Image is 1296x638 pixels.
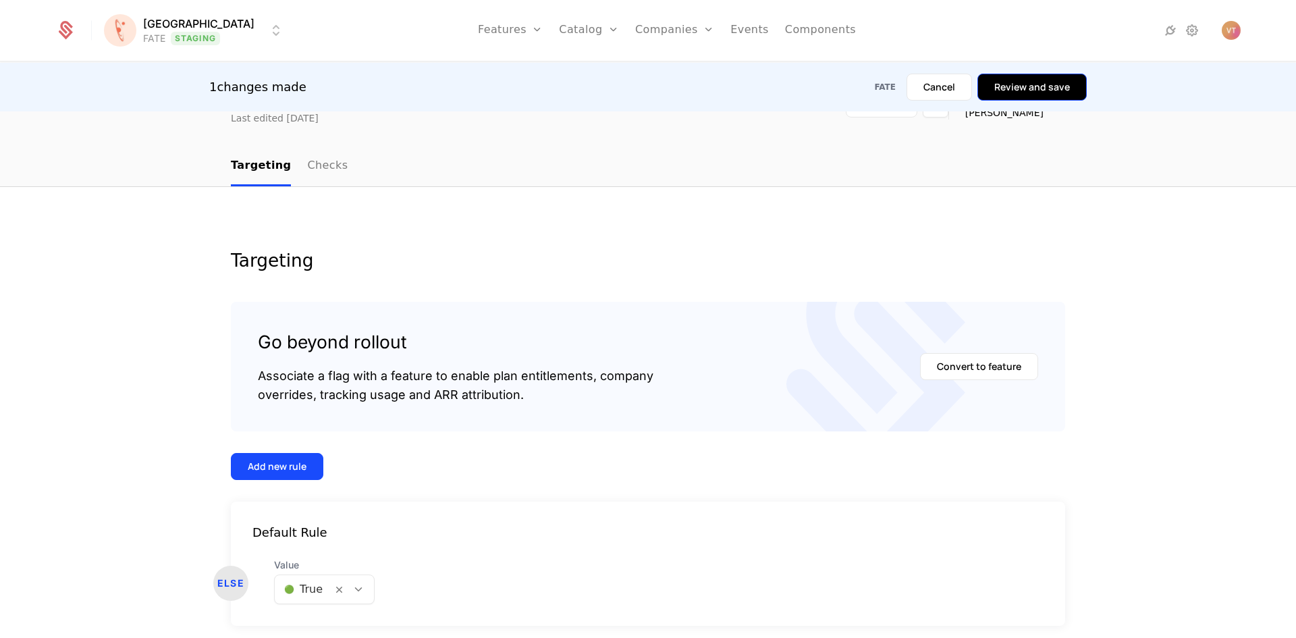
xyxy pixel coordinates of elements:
a: Targeting [231,147,291,186]
div: Last edited [DATE] [231,111,319,125]
div: Associate a flag with a feature to enable plan entitlements, company overrides, tracking usage an... [258,367,653,404]
button: Cancel [907,74,972,101]
div: FATE [143,32,165,45]
button: Review and save [977,74,1087,101]
a: Integrations [1162,22,1179,38]
div: 1 changes made [209,78,306,97]
div: Default Rule [231,523,1065,542]
img: Florence [104,14,136,47]
button: Add new rule [231,453,323,480]
nav: Main [231,147,1065,186]
button: Open user button [1222,21,1241,40]
img: Vlada Todorovic [1222,21,1241,40]
div: FATE [874,82,896,92]
div: Targeting [231,252,1065,269]
button: Select environment [108,16,284,45]
div: ELSE [213,566,248,601]
span: Staging [171,32,220,45]
span: [GEOGRAPHIC_DATA] [143,16,254,32]
button: Convert to feature [920,353,1038,380]
div: Add new rule [248,460,306,473]
span: [PERSON_NAME] [965,106,1044,119]
span: Value [274,558,375,572]
a: Settings [1184,22,1200,38]
div: Go beyond rollout [258,329,653,356]
a: Checks [307,147,348,186]
ul: Choose Sub Page [231,147,348,186]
